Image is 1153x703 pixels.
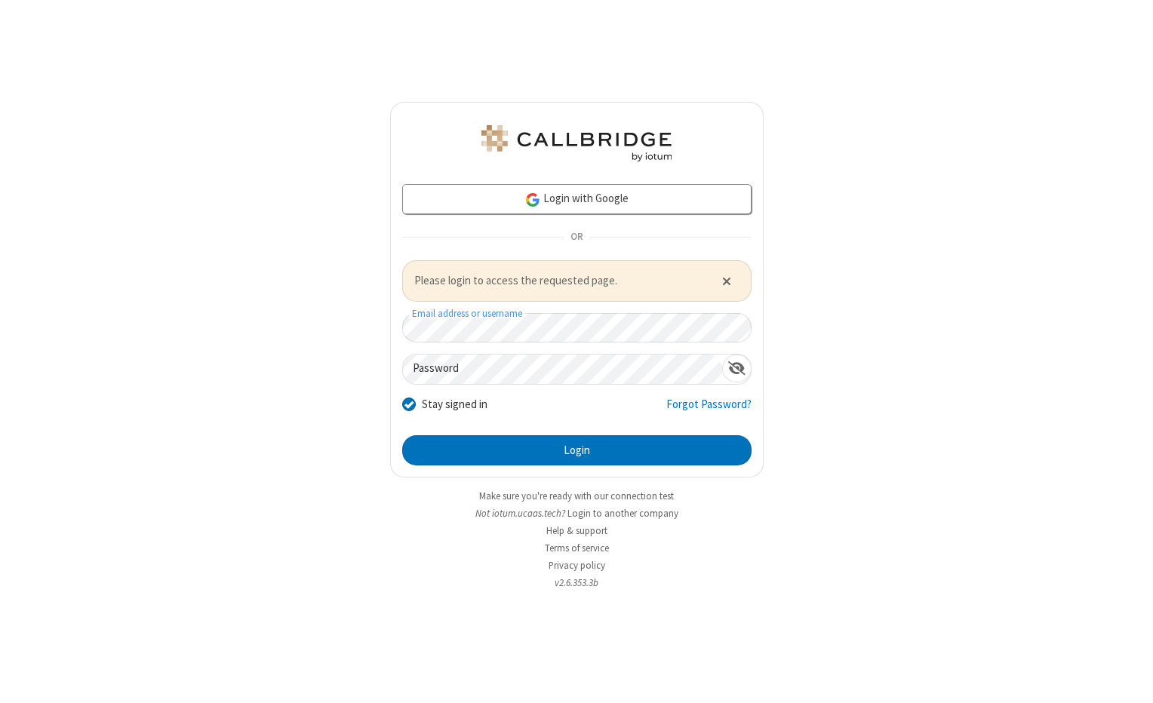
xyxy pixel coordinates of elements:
[546,524,607,537] a: Help & support
[390,506,764,520] li: Not iotum.​ucaas.​tech?
[414,272,703,290] span: Please login to access the requested page.
[545,542,609,554] a: Terms of service
[390,576,764,590] li: v2.6.353.3b
[402,184,752,214] a: Login with Google
[1115,664,1142,692] iframe: Chat
[524,192,541,208] img: google-icon.png
[403,355,723,384] input: Password
[666,396,752,425] a: Forgot Password?
[478,125,675,161] img: iotum.​ucaas.​tech
[479,490,674,502] a: Make sure you're ready with our connection test
[549,559,605,572] a: Privacy policy
[402,435,752,465] button: Login
[714,269,739,292] button: Close alert
[567,506,678,520] button: Login to another company
[564,227,589,248] span: OR
[422,396,487,413] label: Stay signed in
[402,313,752,342] input: Email address or username
[722,355,752,382] div: Show password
